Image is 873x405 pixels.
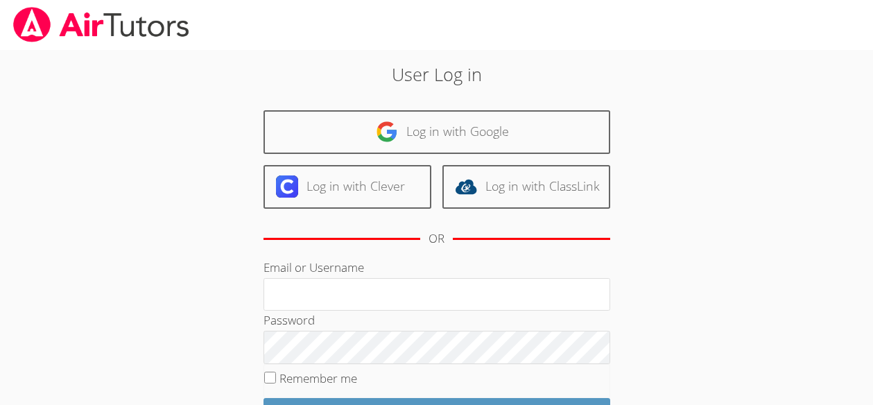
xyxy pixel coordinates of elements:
[263,312,315,328] label: Password
[263,165,431,209] a: Log in with Clever
[429,229,444,249] div: OR
[442,165,610,209] a: Log in with ClassLink
[276,175,298,198] img: clever-logo-6eab21bc6e7a338710f1a6ff85c0baf02591cd810cc4098c63d3a4b26e2feb20.svg
[263,259,364,275] label: Email or Username
[12,7,191,42] img: airtutors_banner-c4298cdbf04f3fff15de1276eac7730deb9818008684d7c2e4769d2f7ddbe033.png
[201,61,673,87] h2: User Log in
[376,121,398,143] img: google-logo-50288ca7cdecda66e5e0955fdab243c47b7ad437acaf1139b6f446037453330a.svg
[279,370,357,386] label: Remember me
[263,110,610,154] a: Log in with Google
[455,175,477,198] img: classlink-logo-d6bb404cc1216ec64c9a2012d9dc4662098be43eaf13dc465df04b49fa7ab582.svg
